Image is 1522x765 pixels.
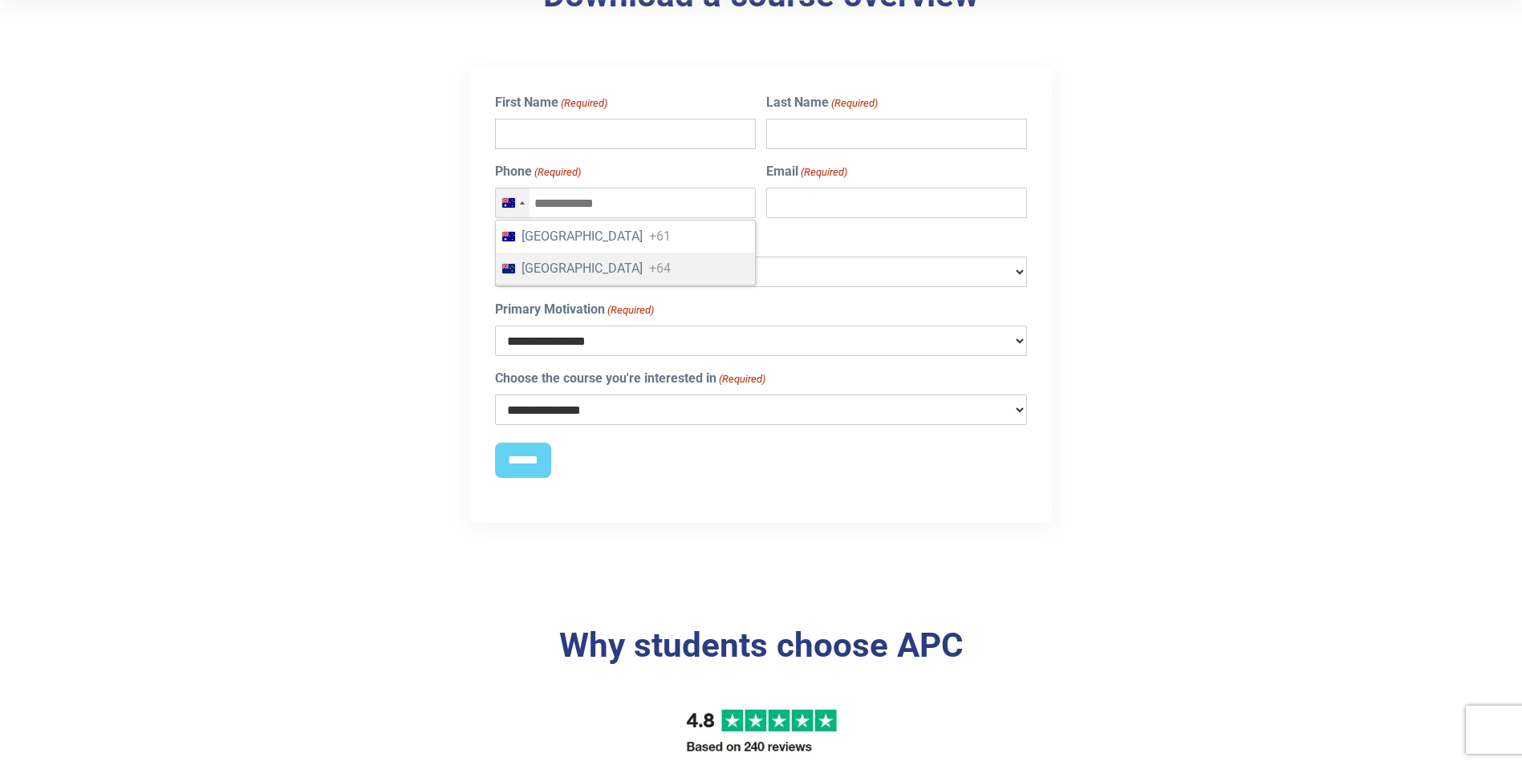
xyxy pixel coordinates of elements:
[649,227,671,246] span: +61
[495,369,765,388] label: Choose the course you're interested in
[830,95,879,111] span: (Required)
[522,227,643,246] span: [GEOGRAPHIC_DATA]
[606,302,654,318] span: (Required)
[495,162,581,181] label: Phone
[522,259,643,278] span: [GEOGRAPHIC_DATA]
[800,164,848,180] span: (Required)
[496,188,530,217] button: Selected country
[766,93,878,112] label: Last Name
[649,259,671,278] span: +64
[717,371,765,387] span: (Required)
[766,162,847,181] label: Email
[495,300,654,319] label: Primary Motivation
[533,164,581,180] span: (Required)
[496,221,755,285] ul: List of countries
[559,95,607,111] span: (Required)
[292,625,1231,666] h3: Why students choose APC
[495,93,607,112] label: First Name
[674,704,849,760] img: Trustpilot rating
